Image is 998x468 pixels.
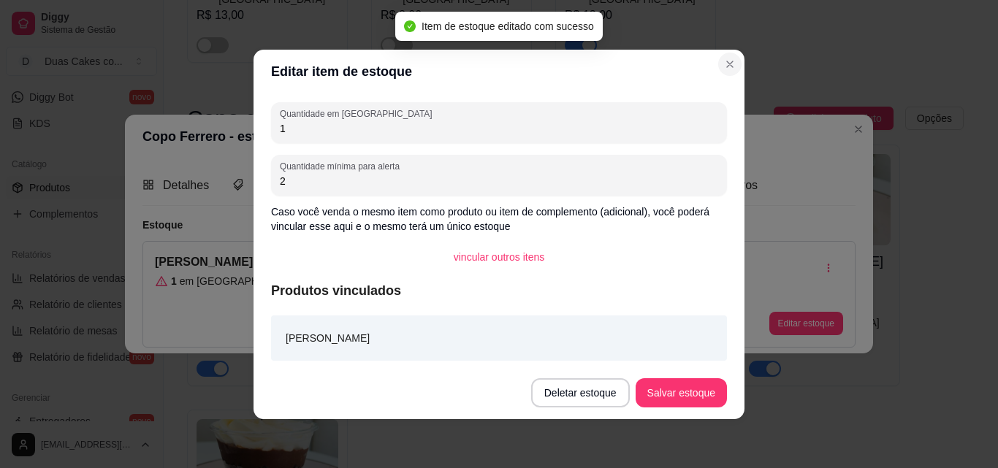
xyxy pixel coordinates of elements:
header: Editar item de estoque [254,50,744,93]
button: Deletar estoque [531,378,630,407]
article: Produtos vinculados [271,280,727,301]
input: Quantidade em estoque [280,121,718,136]
button: vincular outros itens [442,242,557,272]
article: [PERSON_NAME] [286,330,370,346]
button: Close [718,53,742,76]
label: Quantidade mínima para alerta [280,160,405,172]
button: Salvar estoque [636,378,727,407]
span: Item de estoque editado com sucesso [422,20,594,32]
label: Quantidade em [GEOGRAPHIC_DATA] [280,107,437,120]
input: Quantidade mínima para alerta [280,174,718,188]
span: check-circle [404,20,416,32]
p: Caso você venda o mesmo item como produto ou item de complemento (adicional), você poderá vincula... [271,204,727,234]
